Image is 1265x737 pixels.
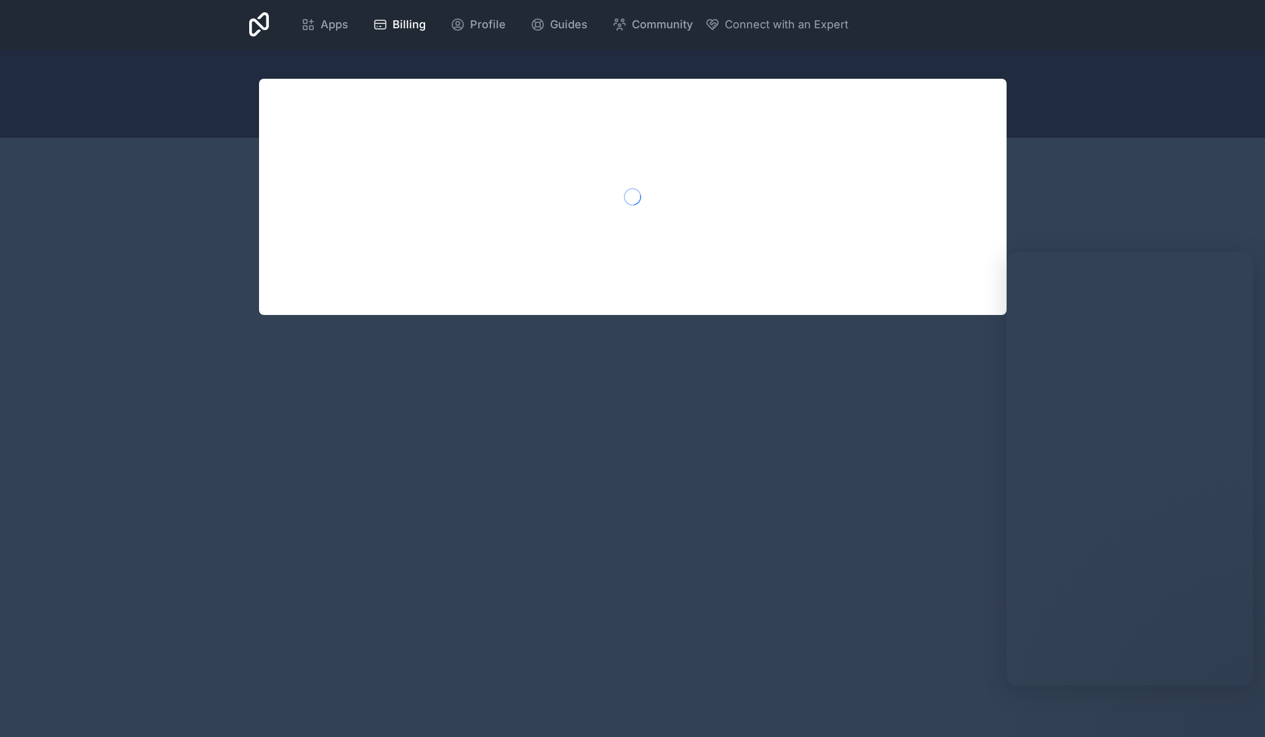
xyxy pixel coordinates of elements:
[550,16,588,33] span: Guides
[1223,695,1253,725] iframe: Intercom live chat
[291,11,358,38] a: Apps
[393,16,426,33] span: Billing
[1007,252,1253,685] iframe: Intercom live chat
[602,11,703,38] a: Community
[363,11,436,38] a: Billing
[725,16,848,33] span: Connect with an Expert
[321,16,348,33] span: Apps
[632,16,693,33] span: Community
[470,16,506,33] span: Profile
[441,11,516,38] a: Profile
[705,16,848,33] button: Connect with an Expert
[521,11,597,38] a: Guides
